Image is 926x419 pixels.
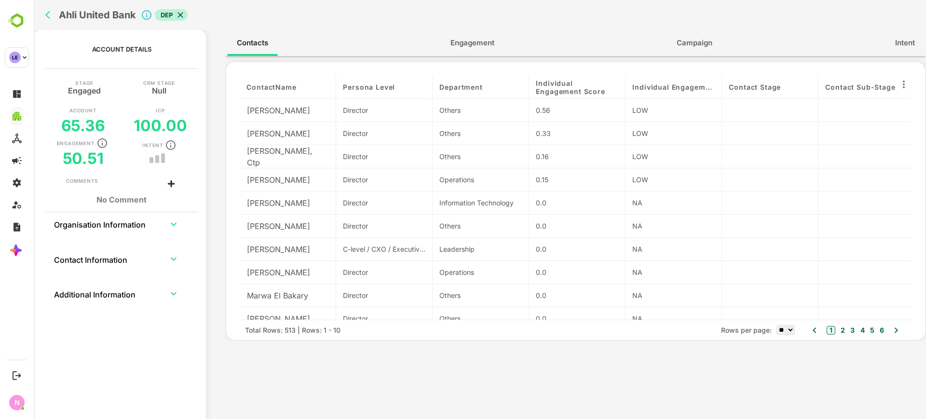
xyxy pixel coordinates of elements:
[121,11,145,20] span: DEP
[309,267,392,277] div: Director
[417,37,461,49] span: Engagement
[32,177,65,185] div: Comments
[406,128,488,138] div: Others
[599,267,681,277] div: NA
[599,83,681,91] span: Individual Engagement Level
[9,52,21,63] div: LE
[406,175,488,185] div: Operations
[20,212,123,235] th: Organisation Information
[406,83,449,91] span: Department
[804,325,811,336] button: 2
[406,151,488,162] div: Others
[58,45,118,53] p: Account Details
[502,105,585,115] div: 0.56
[9,8,24,22] button: back
[41,81,59,85] p: Stage
[211,325,307,335] div: Total Rows: 513 | Rows: 1 - 10
[599,221,681,231] div: NA
[502,198,585,208] div: 0.0
[213,197,276,209] p: [PERSON_NAME]
[502,221,585,231] div: 0.0
[844,325,850,336] button: 6
[121,9,154,21] div: DEP
[213,267,276,278] p: [PERSON_NAME]
[23,141,61,146] p: Engagement
[502,128,585,138] div: 0.33
[502,79,585,95] span: Individual Engagement Score
[29,149,70,168] h5: 50.51
[309,221,392,231] div: Director
[824,325,831,336] button: 4
[502,175,585,185] div: 0.15
[213,145,279,168] p: [PERSON_NAME], Ctp
[309,175,392,185] div: Director
[109,81,141,85] p: CRM Stage
[309,151,392,162] div: Director
[695,83,747,91] span: Contact Stage
[20,247,123,270] th: Contact Information
[502,313,585,324] div: 0.0
[213,313,276,324] p: [PERSON_NAME]
[599,313,681,324] div: NA
[687,325,738,335] span: Rows per page:
[9,395,25,410] div: N
[5,12,29,30] img: BambooboxLogoMark.f1c84d78b4c51b1a7b5f700c9845e183.svg
[599,151,681,162] div: LOW
[122,108,131,113] p: ICP
[213,290,274,301] p: Marwa El Bakary
[834,325,841,336] button: 5
[406,290,488,300] div: Others
[133,157,136,160] button: trend
[109,143,130,148] p: Intent
[133,217,147,231] button: expand row
[599,128,681,138] div: LOW
[213,128,276,139] p: [PERSON_NAME]
[309,313,392,324] div: Director
[502,290,585,300] div: 0.0
[502,244,585,254] div: 0.0
[309,128,392,138] div: Director
[599,198,681,208] div: NA
[502,267,585,277] div: 0.0
[406,313,488,324] div: Others
[213,105,276,116] p: [PERSON_NAME]
[643,37,679,49] span: Campaign
[599,290,681,300] div: NA
[599,105,681,115] div: LOW
[406,198,488,208] div: Information Technology
[406,105,488,115] div: Others
[309,244,392,254] div: C-level / CXO / Executive / C-Suite
[34,85,67,93] h5: Engaged
[213,243,276,255] p: [PERSON_NAME]
[133,252,147,266] button: expand row
[213,174,276,186] p: [PERSON_NAME]
[36,108,63,113] p: Account
[599,244,681,254] div: NA
[20,212,156,317] table: collapsible table
[25,9,102,21] h2: Ahli United Bank
[107,9,119,21] svg: Click to close Account details panel
[793,326,802,335] button: 1
[1,31,2,315] button: back
[100,116,153,135] h5: 100.00
[309,83,361,91] span: Persona Level
[791,83,861,91] span: Contact Sub-Stage
[309,105,392,115] div: Director
[133,286,147,301] button: expand row
[309,290,392,300] div: Director
[309,198,392,208] div: Director
[32,195,144,204] h1: No Comment
[814,325,821,336] button: 3
[118,85,133,93] h5: Null
[191,30,892,56] div: full width tabs example
[406,267,488,277] div: Operations
[599,175,681,185] div: LOW
[20,282,123,305] th: Additional Information
[861,37,881,49] span: Intent
[406,244,488,254] div: Leadership
[27,116,72,135] h5: 65.36
[213,83,262,91] span: contactName
[203,37,234,49] span: Contacts
[213,220,276,232] p: [PERSON_NAME]
[502,151,585,162] div: 0.16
